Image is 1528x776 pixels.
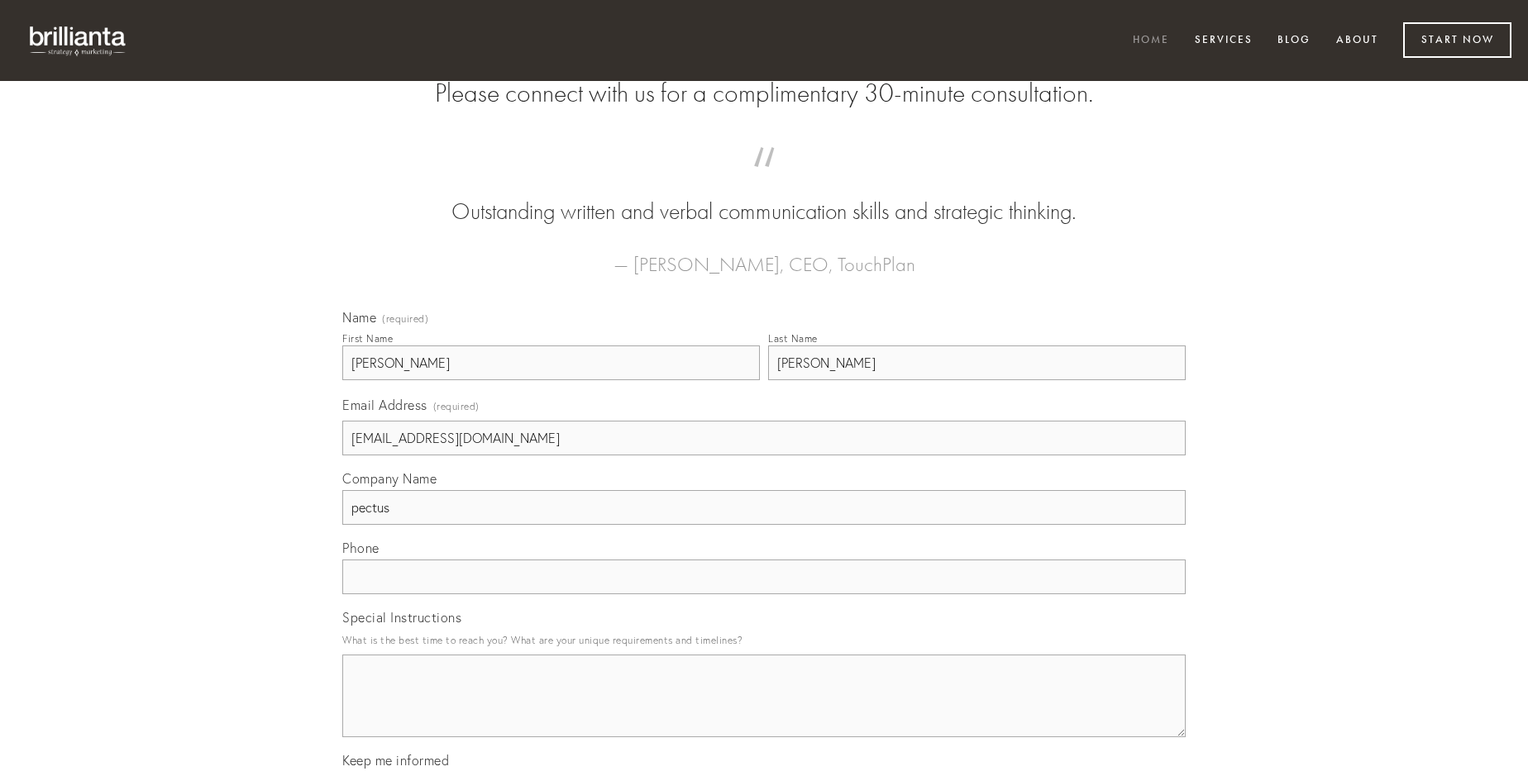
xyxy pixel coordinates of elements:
[342,397,427,413] span: Email Address
[342,309,376,326] span: Name
[342,629,1186,651] p: What is the best time to reach you? What are your unique requirements and timelines?
[17,17,141,64] img: brillianta - research, strategy, marketing
[1184,27,1263,55] a: Services
[382,314,428,324] span: (required)
[1403,22,1511,58] a: Start Now
[433,395,480,417] span: (required)
[768,332,818,345] div: Last Name
[1325,27,1389,55] a: About
[1122,27,1180,55] a: Home
[342,78,1186,109] h2: Please connect with us for a complimentary 30-minute consultation.
[369,164,1159,196] span: “
[342,609,461,626] span: Special Instructions
[342,332,393,345] div: First Name
[1267,27,1321,55] a: Blog
[342,540,380,556] span: Phone
[342,752,449,769] span: Keep me informed
[342,470,437,487] span: Company Name
[369,164,1159,228] blockquote: Outstanding written and verbal communication skills and strategic thinking.
[369,228,1159,281] figcaption: — [PERSON_NAME], CEO, TouchPlan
